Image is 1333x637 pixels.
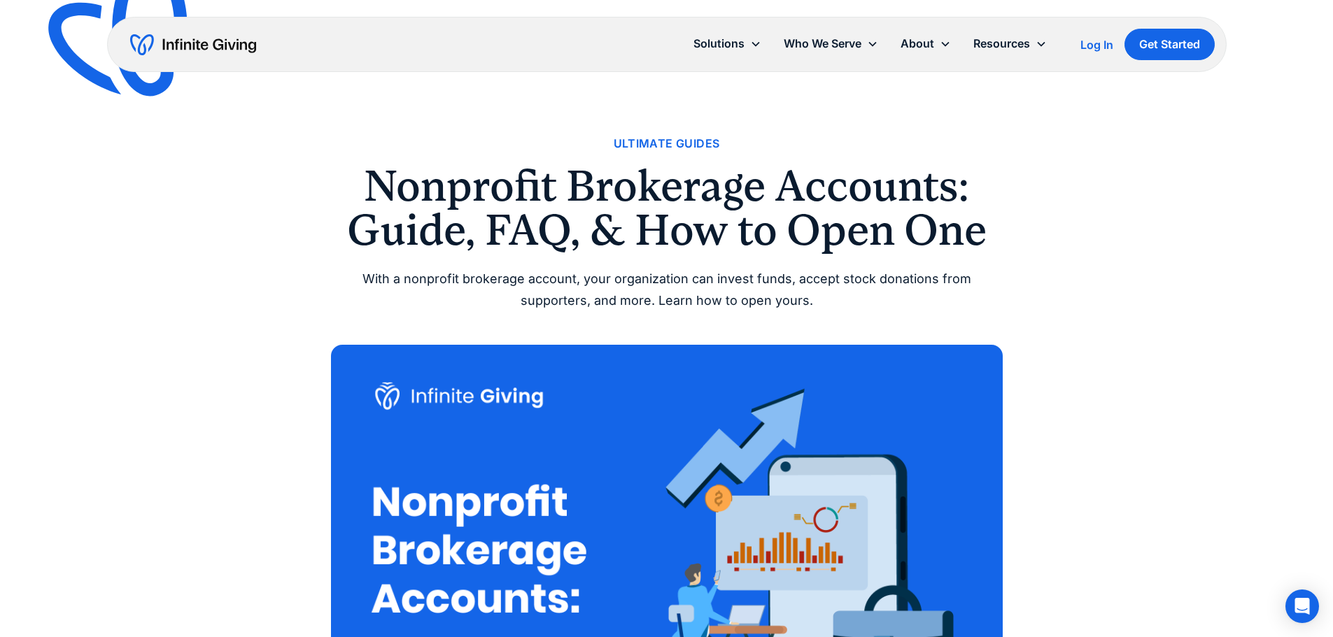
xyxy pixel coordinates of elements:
[784,34,861,53] div: Who We Serve
[614,134,720,153] a: Ultimate Guides
[682,29,773,59] div: Solutions
[901,34,934,53] div: About
[973,34,1030,53] div: Resources
[130,34,256,56] a: home
[693,34,745,53] div: Solutions
[962,29,1058,59] div: Resources
[331,269,1003,311] div: With a nonprofit brokerage account, your organization can invest funds, accept stock donations fr...
[1080,36,1113,53] a: Log In
[773,29,889,59] div: Who We Serve
[889,29,962,59] div: About
[1080,39,1113,50] div: Log In
[1285,589,1319,623] div: Open Intercom Messenger
[331,164,1003,252] h1: Nonprofit Brokerage Accounts: Guide, FAQ, & How to Open One
[1124,29,1215,60] a: Get Started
